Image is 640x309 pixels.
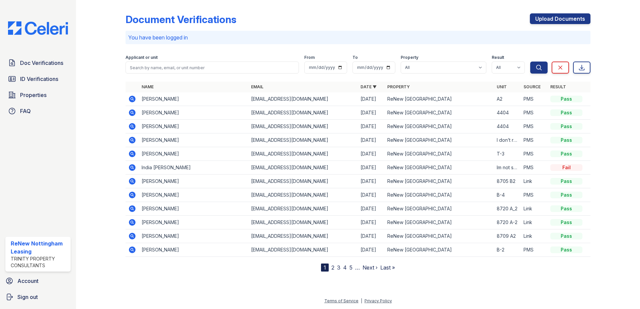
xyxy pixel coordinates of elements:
[358,120,385,133] td: [DATE]
[358,188,385,202] td: [DATE]
[494,175,521,188] td: 8705 B2
[355,264,360,272] span: …
[3,274,73,288] a: Account
[321,264,329,272] div: 1
[3,290,73,304] a: Sign out
[139,133,248,147] td: [PERSON_NAME]
[349,264,352,271] a: 5
[358,161,385,175] td: [DATE]
[385,243,494,257] td: ReNew [GEOGRAPHIC_DATA]
[521,188,548,202] td: PMS
[521,216,548,229] td: Link
[126,55,158,60] label: Applicant or unit
[550,96,582,102] div: Pass
[550,84,566,89] a: Result
[401,55,418,60] label: Property
[358,216,385,229] td: [DATE]
[385,133,494,147] td: ReNew [GEOGRAPHIC_DATA]
[126,62,299,74] input: Search by name, email, or unit number
[492,55,504,60] label: Result
[361,84,377,89] a: Date ▼
[385,147,494,161] td: ReNew [GEOGRAPHIC_DATA]
[521,202,548,216] td: Link
[358,133,385,147] td: [DATE]
[494,202,521,216] td: 8720 A_2
[387,84,410,89] a: Property
[521,161,548,175] td: PMS
[521,147,548,161] td: PMS
[5,72,71,86] a: ID Verifications
[385,161,494,175] td: ReNew [GEOGRAPHIC_DATA]
[139,161,248,175] td: India [PERSON_NAME]
[248,106,358,120] td: [EMAIL_ADDRESS][DOMAIN_NAME]
[494,120,521,133] td: 4404
[550,150,582,157] div: Pass
[521,106,548,120] td: PMS
[248,161,358,175] td: [EMAIL_ADDRESS][DOMAIN_NAME]
[550,164,582,171] div: Fail
[248,243,358,257] td: [EMAIL_ADDRESS][DOMAIN_NAME]
[494,92,521,106] td: A2
[139,202,248,216] td: [PERSON_NAME]
[248,92,358,106] td: [EMAIL_ADDRESS][DOMAIN_NAME]
[550,123,582,130] div: Pass
[494,161,521,175] td: Im not sure 8811
[139,229,248,243] td: [PERSON_NAME]
[385,120,494,133] td: ReNew [GEOGRAPHIC_DATA]
[139,243,248,257] td: [PERSON_NAME]
[550,109,582,116] div: Pass
[20,59,63,67] span: Doc Verifications
[530,13,590,24] a: Upload Documents
[20,107,31,115] span: FAQ
[17,277,38,285] span: Account
[343,264,347,271] a: 4
[385,175,494,188] td: ReNew [GEOGRAPHIC_DATA]
[521,175,548,188] td: Link
[358,147,385,161] td: [DATE]
[139,188,248,202] td: [PERSON_NAME]
[139,106,248,120] td: [PERSON_NAME]
[358,106,385,120] td: [DATE]
[324,298,358,303] a: Terms of Service
[139,92,248,106] td: [PERSON_NAME]
[352,55,358,60] label: To
[521,92,548,106] td: PMS
[385,92,494,106] td: ReNew [GEOGRAPHIC_DATA]
[248,133,358,147] td: [EMAIL_ADDRESS][DOMAIN_NAME]
[20,91,47,99] span: Properties
[128,33,588,41] p: You have been logged in
[521,133,548,147] td: PMS
[550,246,582,253] div: Pass
[550,178,582,185] div: Pass
[126,13,236,25] div: Document Verifications
[494,106,521,120] td: 4404
[494,216,521,229] td: 8720 A-2
[331,264,334,271] a: 2
[494,229,521,243] td: 8709 A2
[11,239,68,255] div: ReNew Nottingham Leasing
[139,120,248,133] td: [PERSON_NAME]
[358,92,385,106] td: [DATE]
[139,175,248,188] td: [PERSON_NAME]
[248,120,358,133] td: [EMAIL_ADDRESS][DOMAIN_NAME]
[248,229,358,243] td: [EMAIL_ADDRESS][DOMAIN_NAME]
[550,205,582,212] div: Pass
[494,147,521,161] td: T-3
[358,175,385,188] td: [DATE]
[17,293,38,301] span: Sign out
[550,192,582,198] div: Pass
[494,188,521,202] td: B-4
[139,216,248,229] td: [PERSON_NAME]
[550,233,582,239] div: Pass
[248,216,358,229] td: [EMAIL_ADDRESS][DOMAIN_NAME]
[5,56,71,70] a: Doc Verifications
[139,147,248,161] td: [PERSON_NAME]
[550,137,582,143] div: Pass
[494,243,521,257] td: B-2
[385,229,494,243] td: ReNew [GEOGRAPHIC_DATA]
[358,243,385,257] td: [DATE]
[385,106,494,120] td: ReNew [GEOGRAPHIC_DATA]
[494,133,521,147] td: I don’t remember it was A-2 or something 1,480 a month
[5,88,71,102] a: Properties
